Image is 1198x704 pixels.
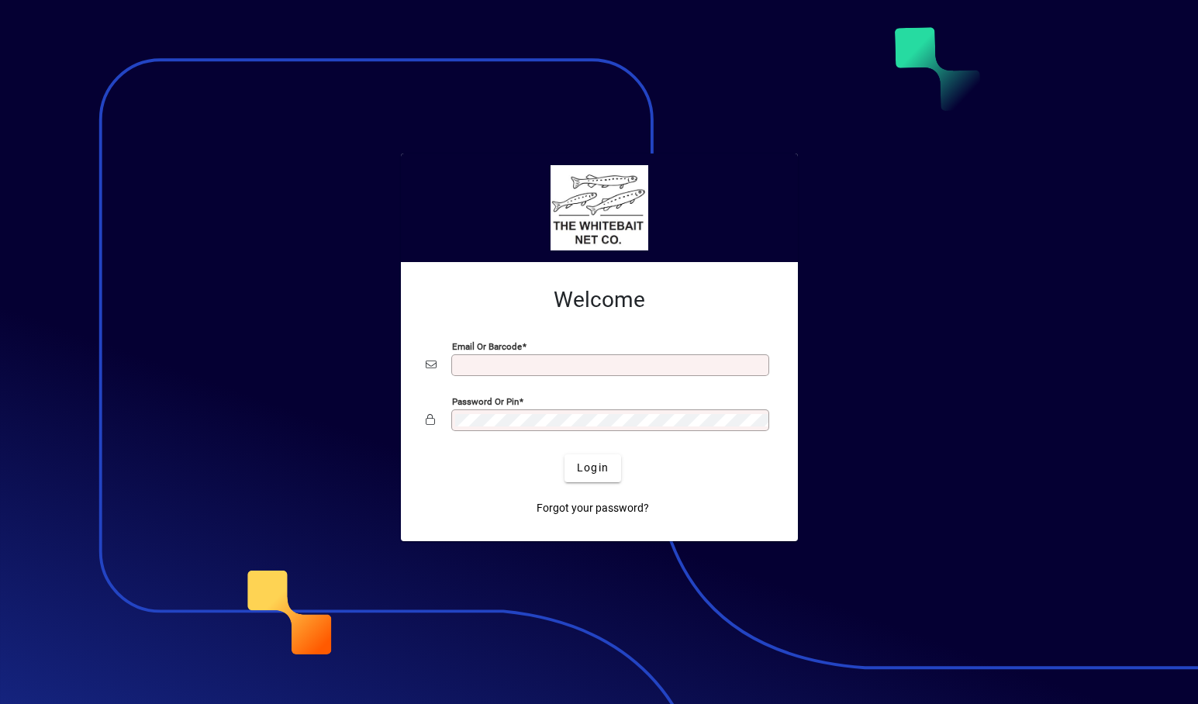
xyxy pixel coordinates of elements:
button: Login [564,454,621,482]
mat-label: Password or Pin [452,395,519,406]
h2: Welcome [426,287,773,313]
a: Forgot your password? [530,495,655,523]
span: Login [577,460,609,476]
span: Forgot your password? [537,500,649,516]
mat-label: Email or Barcode [452,340,522,351]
